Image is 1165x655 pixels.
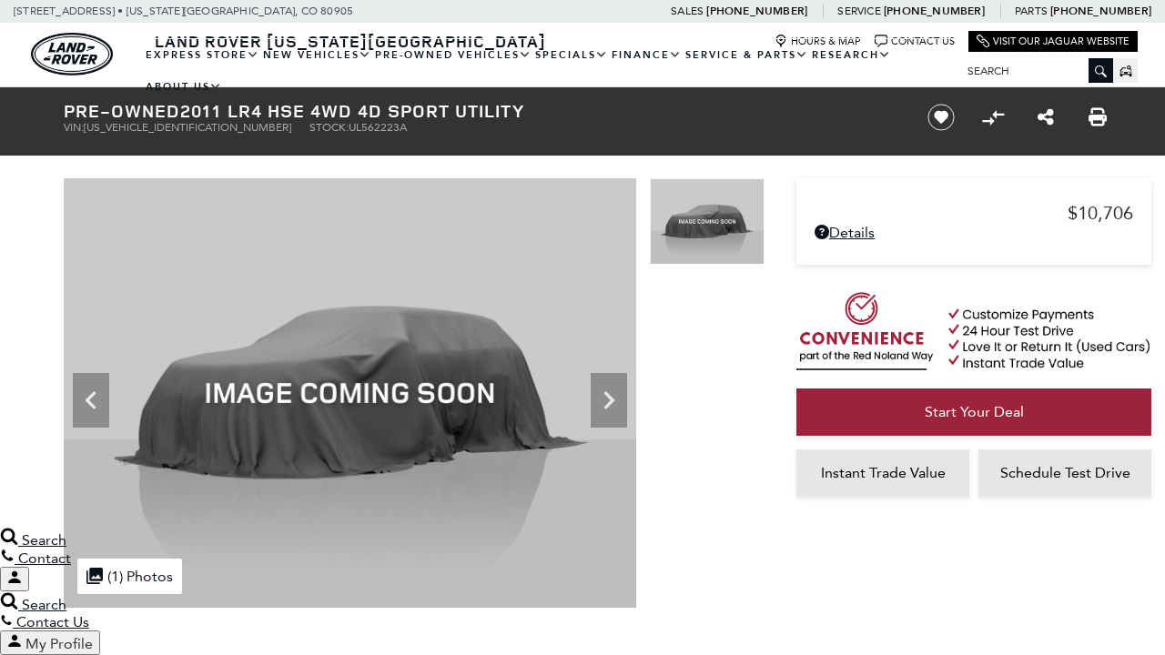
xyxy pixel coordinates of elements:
[954,60,1113,82] input: Search
[1038,106,1054,128] a: Share this Pre-Owned 2011 LR4 HSE 4WD 4D Sport Utility
[884,4,985,18] a: [PHONE_NUMBER]
[979,104,1007,131] button: Compare vehicle
[610,39,684,71] a: Finance
[14,5,353,17] a: [STREET_ADDRESS] • [US_STATE][GEOGRAPHIC_DATA], CO 80905
[1000,464,1130,481] span: Schedule Test Drive
[309,121,349,134] span: Stock:
[671,5,704,17] span: Sales
[977,35,1130,48] a: Visit Our Jaguar Website
[650,178,765,265] img: Used 2011 Black Land Rover HSE image 1
[84,121,291,134] span: [US_VEHICLE_IDENTIFICATION_NUMBER]
[16,613,89,630] span: Contact Us
[64,101,897,121] h1: 2011 LR4 HSE 4WD 4D Sport Utility
[1050,4,1151,18] a: [PHONE_NUMBER]
[815,202,1133,224] a: $10,706
[706,4,807,18] a: [PHONE_NUMBER]
[775,35,861,48] a: Hours & Map
[1015,5,1048,17] span: Parts
[155,30,546,52] span: Land Rover [US_STATE][GEOGRAPHIC_DATA]
[31,33,113,76] a: land-rover
[1068,202,1133,224] span: $10,706
[144,30,557,52] a: Land Rover [US_STATE][GEOGRAPHIC_DATA]
[261,39,373,71] a: New Vehicles
[810,39,893,71] a: Research
[796,449,969,497] a: Instant Trade Value
[22,531,66,549] span: Search
[64,98,180,123] strong: Pre-Owned
[31,33,113,76] img: Land Rover
[144,39,954,103] nav: Main Navigation
[144,39,261,71] a: EXPRESS STORE
[25,635,93,652] span: My Profile
[18,549,71,567] span: Contact
[875,35,955,48] a: Contact Us
[373,39,533,71] a: Pre-Owned Vehicles
[684,39,810,71] a: Service & Parts
[1089,106,1107,128] a: Print this Pre-Owned 2011 LR4 HSE 4WD 4D Sport Utility
[796,388,1151,436] a: Start Your Deal
[144,71,224,103] a: About Us
[64,178,636,608] img: Used 2011 Black Land Rover HSE image 1
[349,121,407,134] span: UL562223A
[22,596,66,613] span: Search
[815,224,1133,241] a: Details
[978,449,1151,497] a: Schedule Test Drive
[925,403,1024,420] span: Start Your Deal
[921,103,961,132] button: Save vehicle
[821,464,946,481] span: Instant Trade Value
[533,39,610,71] a: Specials
[837,5,880,17] span: Service
[64,121,84,134] span: VIN:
